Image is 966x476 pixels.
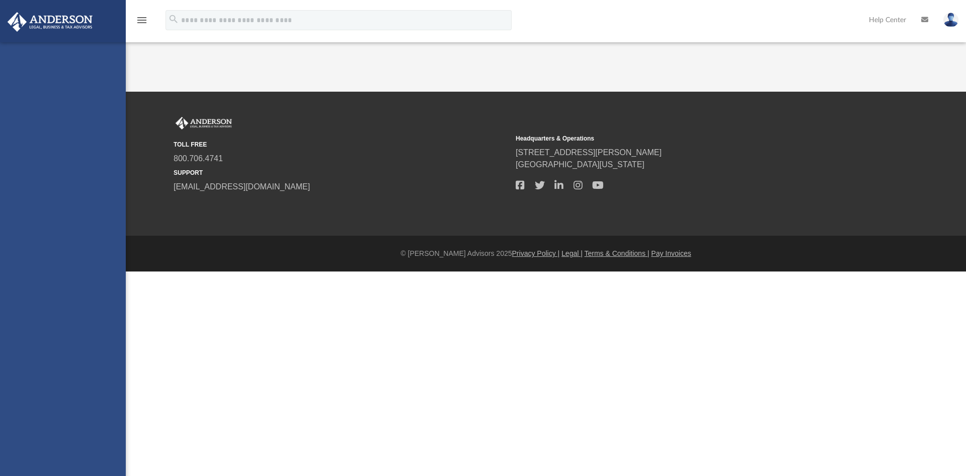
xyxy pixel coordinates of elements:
a: Privacy Policy | [512,249,560,257]
a: [EMAIL_ADDRESS][DOMAIN_NAME] [174,182,310,191]
small: SUPPORT [174,168,509,177]
a: Legal | [561,249,583,257]
img: Anderson Advisors Platinum Portal [174,117,234,130]
img: Anderson Advisors Platinum Portal [5,12,96,32]
small: Headquarters & Operations [516,134,851,143]
i: search [168,14,179,25]
div: © [PERSON_NAME] Advisors 2025 [126,248,966,259]
small: TOLL FREE [174,140,509,149]
a: Terms & Conditions | [585,249,650,257]
a: menu [136,19,148,26]
i: menu [136,14,148,26]
img: User Pic [943,13,958,27]
a: [STREET_ADDRESS][PERSON_NAME] [516,148,662,157]
a: Pay Invoices [651,249,691,257]
a: 800.706.4741 [174,154,223,163]
a: [GEOGRAPHIC_DATA][US_STATE] [516,160,645,169]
